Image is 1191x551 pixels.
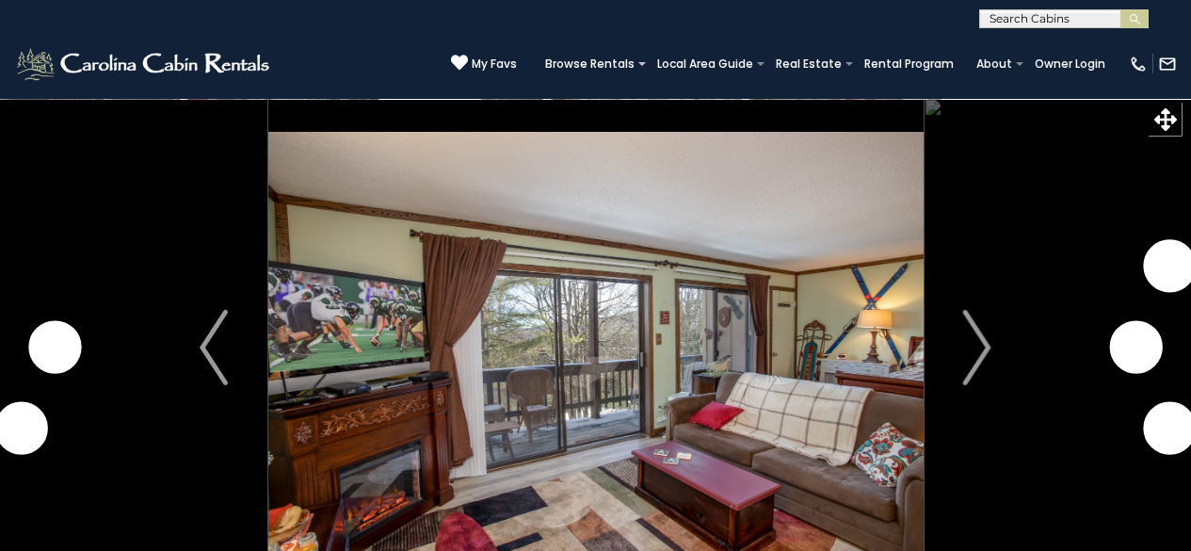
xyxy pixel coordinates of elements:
img: mail-regular-white.png [1158,55,1177,73]
img: White-1-2.png [14,45,275,83]
img: arrow [963,310,991,385]
a: Local Area Guide [648,51,763,77]
a: Browse Rentals [536,51,644,77]
img: arrow [200,310,228,385]
img: phone-regular-white.png [1129,55,1148,73]
a: Rental Program [855,51,963,77]
a: About [967,51,1022,77]
a: Real Estate [766,51,851,77]
span: My Favs [472,56,517,73]
a: My Favs [451,54,517,73]
a: Owner Login [1025,51,1115,77]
